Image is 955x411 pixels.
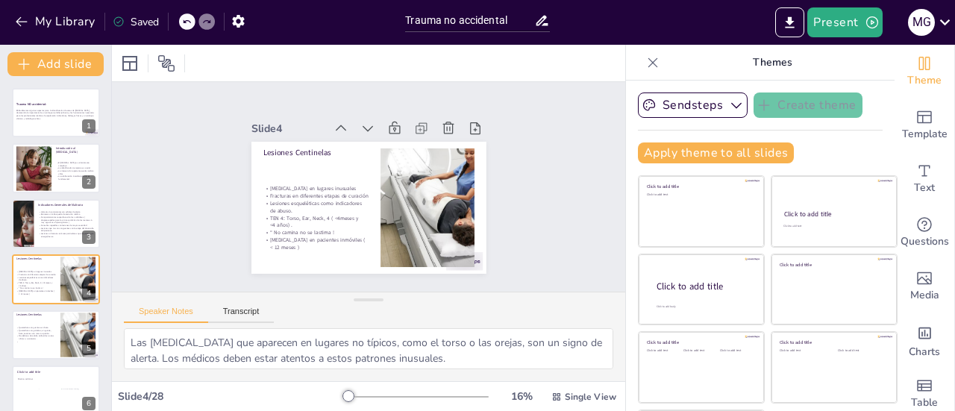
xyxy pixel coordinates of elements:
p: Quemaduras en genitales, en guante, bota, Lesiones con marca o patrón. [16,329,56,334]
p: Retrasos en la búsqueda de atención médica [38,213,95,216]
div: Click to add title [647,339,754,345]
div: Click to add text [647,349,680,353]
div: Add ready made slides [895,98,954,152]
div: https://cdn.sendsteps.com/images/logo/sendsteps_logo_white.pnghttps://cdn.sendsteps.com/images/lo... [12,310,100,360]
div: 3 [82,230,95,244]
div: Layout [118,51,142,75]
div: Add images, graphics, shapes or video [895,260,954,313]
span: Click to add text [18,377,33,380]
strong: Trauma NO accidental: [16,102,46,106]
button: Create theme [754,92,862,118]
p: [MEDICAL_DATA] en lugares inusuales [263,185,369,192]
p: Fracturas en diferentes etapas de curación [16,274,56,277]
div: 16 % [504,389,539,404]
p: Quemaduras en guante o en bota. [16,326,56,329]
div: Click to add text [783,225,883,228]
span: Charts [909,344,940,360]
div: Change the overall theme [895,45,954,98]
div: https://cdn.sendsteps.com/images/logo/sendsteps_logo_white.pnghttps://cdn.sendsteps.com/images/lo... [12,88,100,137]
p: Lesiones Centinelas [16,312,56,316]
div: 5 [82,342,95,355]
p: La identificación temprana es crucial [56,166,95,169]
button: Apply theme to all slides [638,142,794,163]
div: Saved [113,15,159,29]
button: Present [807,7,882,37]
p: TEN 4: Torso, Ear, Neck, 4 ( <4meses y <4 años) . [16,282,56,287]
textarea: Las [MEDICAL_DATA] que aparecen en lugares no típicos, como el torso o las orejas, son un signo d... [124,328,613,369]
p: Themes [665,45,880,81]
span: Media [910,287,939,304]
p: Introducción al [MEDICAL_DATA] [56,145,95,154]
p: Fracturas en diferentes etapas de curación [263,192,369,200]
p: Comportamientos sospechosos de los cuidadores. ( despreocupados para la critica condición de los ... [38,216,95,224]
button: Speaker Notes [124,307,208,323]
span: Single View [565,391,616,403]
p: [MEDICAL_DATA] en lugares inusuales [16,271,56,274]
div: Get real-time input from your audience [895,206,954,260]
div: Click to add title [780,339,886,345]
span: Table [911,395,938,411]
p: [MEDICAL_DATA] en pacientes inmóviles ( < 12 meses ) [16,290,56,295]
span: Click to add title [17,370,40,374]
p: Lesiones esqueléticas como indicadores de abuso. [263,200,369,215]
div: Click to add text [647,193,754,197]
span: Template [902,126,948,142]
div: 1 [82,119,95,133]
div: Click to add text [838,349,885,353]
p: “ No camina no se lastima ! [16,287,56,290]
span: Text [914,180,935,196]
p: [MEDICAL_DATA] en pacientes inmóviles ( < 12 meses ) [263,236,369,251]
p: Historias inconsistentes son señales de alerta [38,210,95,213]
button: My Library [11,10,101,34]
div: Add text boxes [895,152,954,206]
div: Click to add text [780,349,827,353]
div: Click to add body [657,305,751,309]
div: Click to add text [720,349,754,353]
button: Sendsteps [638,92,748,118]
p: La colaboración interdisciplinaria es fundamental [56,175,95,180]
p: Mordeduras de adulto atribuidas a otros niñ@s o a animales . [16,334,56,339]
p: Lesiones que no son congruentes con la etapa del desarrollo del paciente. [38,227,95,232]
div: Slide 4 / 28 [118,389,345,404]
span: Questions [901,233,949,250]
button: Export to PowerPoint [775,7,804,37]
button: Transcript [208,307,275,323]
p: “ No camina no se lastima ! [263,229,369,236]
div: https://cdn.sendsteps.com/images/slides/2025_27_08_10_18-g6xOe6kdHQB5ZVf9.jpegIndicadores General... [12,199,100,248]
div: 4 [82,286,95,300]
span: Position [157,54,175,72]
button: Add slide [7,52,104,76]
div: 2 [82,175,95,189]
p: Lesiones Centinelas [16,257,56,261]
div: 6 [82,397,95,410]
input: Insert title [405,10,533,31]
p: Indicadores Generales de Maltrato [38,203,95,207]
div: Click to add text [683,349,717,353]
p: Consultas repetidas con lesiones de mayor severidad. [38,224,95,227]
div: https://cdn.sendsteps.com/images/slides/2025_27_08_10_18-xNLvkqCzQsUGMtZR.jpegIntroducción al [ME... [12,143,100,192]
div: Click to add title [784,210,883,219]
p: El [MEDICAL_DATA] es un fenómeno complejo [56,161,95,166]
p: La intervención oportuna puede cambiar vidas [56,169,95,175]
div: Slide 4 [251,122,325,136]
div: https://cdn.sendsteps.com/images/logo/sendsteps_logo_white.pnghttps://cdn.sendsteps.com/images/lo... [12,254,100,304]
div: M G [908,9,935,36]
div: Add charts and graphs [895,313,954,367]
div: Click to add title [647,183,754,189]
span: Theme [907,72,942,89]
p: EAbordaremos algunos aspectos para la identificación de casos de [MEDICAL_DATA], destacando la im... [16,109,95,120]
p: Lesiones esqueléticas como indicadores de abuso. [16,276,56,281]
p: TEN 4: Torso, Ear, Neck, 4 ( <4meses y <4 años) . [263,214,369,229]
div: Click to add title [657,280,752,293]
div: Click to add title [780,261,886,267]
p: Lesiones Centinelas [263,147,369,158]
p: Lesiones o fracturas en áreas particulares que requieren gran energia/fuerza [38,232,95,237]
button: M G [908,7,935,37]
